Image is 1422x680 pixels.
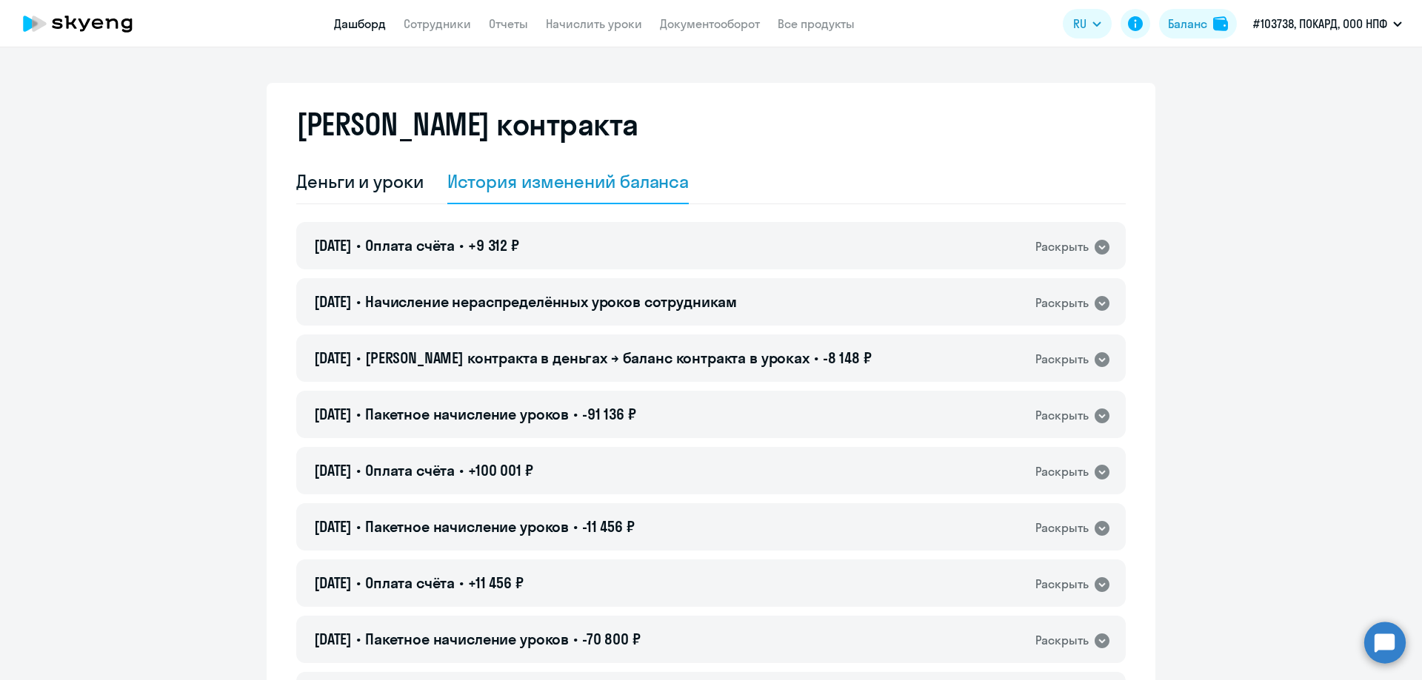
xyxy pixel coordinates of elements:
[814,349,818,367] span: •
[365,292,737,311] span: Начисление нераспределённых уроков сотрудникам
[1253,15,1387,33] p: #103738, ПОКАРД, ООО НПФ
[356,461,361,479] span: •
[573,630,578,648] span: •
[365,405,569,423] span: Пакетное начисление уроков
[356,292,361,311] span: •
[314,405,352,423] span: [DATE]
[1213,16,1228,31] img: balance
[573,405,578,423] span: •
[356,517,361,536] span: •
[582,405,636,423] span: -91 136 ₽
[356,349,361,367] span: •
[404,16,471,31] a: Сотрудники
[582,630,641,648] span: -70 800 ₽
[582,517,635,536] span: -11 456 ₽
[314,292,352,311] span: [DATE]
[468,236,519,255] span: +9 312 ₽
[365,236,455,255] span: Оплата счёта
[296,107,638,142] h2: [PERSON_NAME] контракта
[365,461,455,479] span: Оплата счёта
[1035,575,1089,593] div: Раскрыть
[573,517,578,536] span: •
[296,169,424,193] div: Деньги и уроки
[314,236,352,255] span: [DATE]
[365,517,569,536] span: Пакетное начисление уроков
[365,630,569,648] span: Пакетное начисление уроков
[1035,350,1089,368] div: Раскрыть
[1246,6,1409,41] button: #103738, ПОКАРД, ООО НПФ
[468,573,524,592] span: +11 456 ₽
[459,461,464,479] span: •
[459,236,464,255] span: •
[660,16,760,31] a: Документооборот
[468,461,533,479] span: +100 001 ₽
[365,573,455,592] span: Оплата счёта
[314,573,352,592] span: [DATE]
[447,169,690,193] div: История изменений баланса
[823,349,872,367] span: -8 148 ₽
[314,517,352,536] span: [DATE]
[314,461,352,479] span: [DATE]
[1073,15,1086,33] span: RU
[314,630,352,648] span: [DATE]
[459,573,464,592] span: •
[356,573,361,592] span: •
[356,630,361,648] span: •
[1035,631,1089,650] div: Раскрыть
[334,16,386,31] a: Дашборд
[1035,462,1089,481] div: Раскрыть
[1035,294,1089,312] div: Раскрыть
[778,16,855,31] a: Все продукты
[314,349,352,367] span: [DATE]
[356,236,361,255] span: •
[1159,9,1237,38] button: Балансbalance
[356,405,361,423] span: •
[1035,238,1089,256] div: Раскрыть
[1063,9,1112,38] button: RU
[1035,406,1089,425] div: Раскрыть
[489,16,528,31] a: Отчеты
[1168,15,1207,33] div: Баланс
[546,16,642,31] a: Начислить уроки
[1035,519,1089,537] div: Раскрыть
[365,349,810,367] span: [PERSON_NAME] контракта в деньгах → баланс контракта в уроках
